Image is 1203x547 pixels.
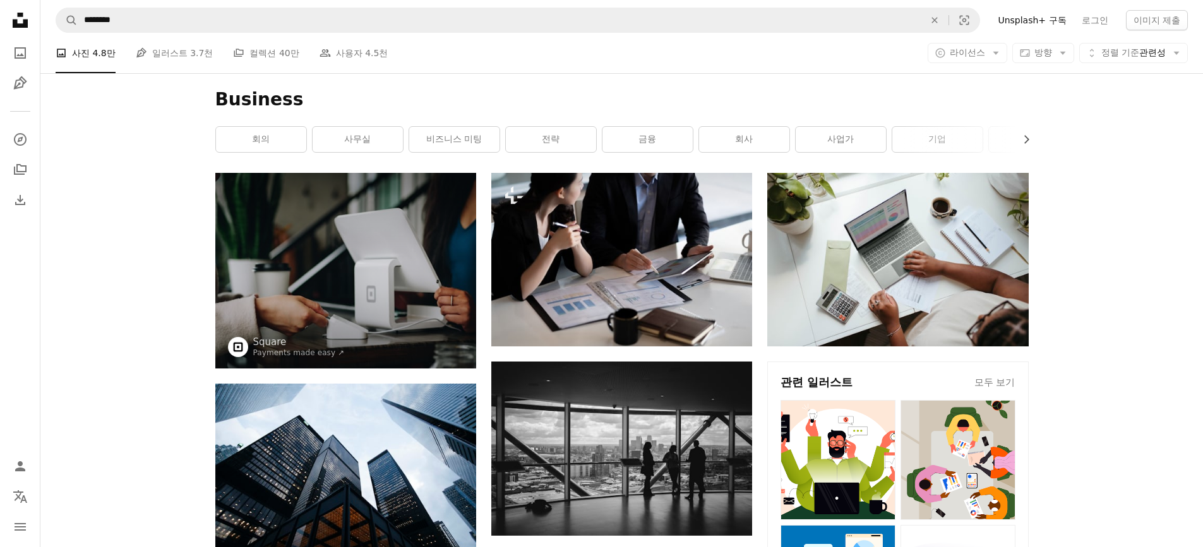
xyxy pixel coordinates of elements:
a: 기업 [892,127,983,152]
span: 라이선스 [950,47,985,57]
a: 컬렉션 [8,157,33,182]
img: premium_vector-1710425435145-7f4f0b49edcf [781,400,895,519]
a: 전략 [506,127,596,152]
img: premium_vector-1710425434883-777491e24a16 [901,400,1015,519]
a: 다운로드 내역 [8,187,33,213]
a: 금융 [602,127,693,152]
span: 4.5천 [365,46,388,60]
button: Unsplash 검색 [56,8,78,32]
a: 모두 보기 [974,375,1015,390]
a: 노트북으로 테이블에 앉아있는 사람 [767,254,1028,265]
span: 40만 [279,46,299,60]
a: 사무실 [313,127,403,152]
h1: Business [215,88,1029,111]
button: 언어 [8,484,33,509]
button: 목록을 오른쪽으로 스크롤 [1015,127,1029,152]
button: 시각적 검색 [949,8,979,32]
a: 도시 건물 안에 서 있는 사람들 [491,442,752,454]
h4: 관련 일러스트 [781,375,853,390]
img: 서류 작업과 디지털 태블릿으로 재무 계획을 논의하는 사업가들의 클로즈업. [491,173,752,346]
a: 컬렉션 40만 [233,33,299,73]
button: 이미지 제출 [1126,10,1188,30]
a: 일러스트 3.7천 [136,33,213,73]
button: 삭제 [921,8,949,32]
img: Square의 프로필로 이동 [228,337,248,357]
a: 회의 [216,127,306,152]
a: 책상 위의 흰색 모니터 [215,264,476,276]
a: 로그인 / 가입 [8,454,33,479]
span: 관련성 [1101,47,1166,59]
img: 노트북으로 테이블에 앉아있는 사람 [767,173,1028,346]
button: 메뉴 [8,514,33,539]
a: Unsplash+ 구독 [990,10,1074,30]
img: 책상 위의 흰색 모니터 [215,173,476,368]
a: 사용자 4.5천 [320,33,388,73]
button: 정렬 기준관련성 [1079,43,1188,63]
a: 실업가 [989,127,1079,152]
a: 일러스트 [8,71,33,96]
button: 라이선스 [928,43,1007,63]
span: 3.7천 [190,46,213,60]
form: 사이트 전체에서 이미지 찾기 [56,8,980,33]
a: 회사 [699,127,789,152]
span: 방향 [1034,47,1052,57]
button: 방향 [1012,43,1074,63]
a: 비즈니스 미팅 [409,127,500,152]
a: 사진 [8,40,33,66]
a: 로그인 [1074,10,1116,30]
a: 서류 작업과 디지털 태블릿으로 재무 계획을 논의하는 사업가들의 클로즈업. [491,254,752,265]
a: Square [253,336,345,348]
a: Payments made easy ↗ [253,348,345,357]
a: 탐색 [8,127,33,152]
a: 낮 동안 도시 고층 건물의 낮은 각도 사진 [215,464,476,476]
span: 정렬 기준 [1101,47,1139,57]
a: 사업가 [796,127,886,152]
img: 도시 건물 안에 서 있는 사람들 [491,362,752,535]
